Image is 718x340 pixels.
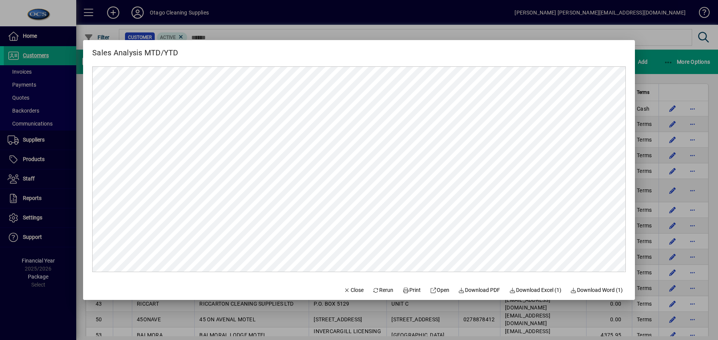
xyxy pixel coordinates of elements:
[344,286,364,294] span: Close
[509,286,561,294] span: Download Excel (1)
[402,286,421,294] span: Print
[373,286,394,294] span: Rerun
[430,286,449,294] span: Open
[506,283,564,297] button: Download Excel (1)
[455,283,503,297] a: Download PDF
[341,283,367,297] button: Close
[399,283,424,297] button: Print
[571,286,623,294] span: Download Word (1)
[83,40,188,59] h2: Sales Analysis MTD/YTD
[427,283,452,297] a: Open
[458,286,500,294] span: Download PDF
[567,283,626,297] button: Download Word (1)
